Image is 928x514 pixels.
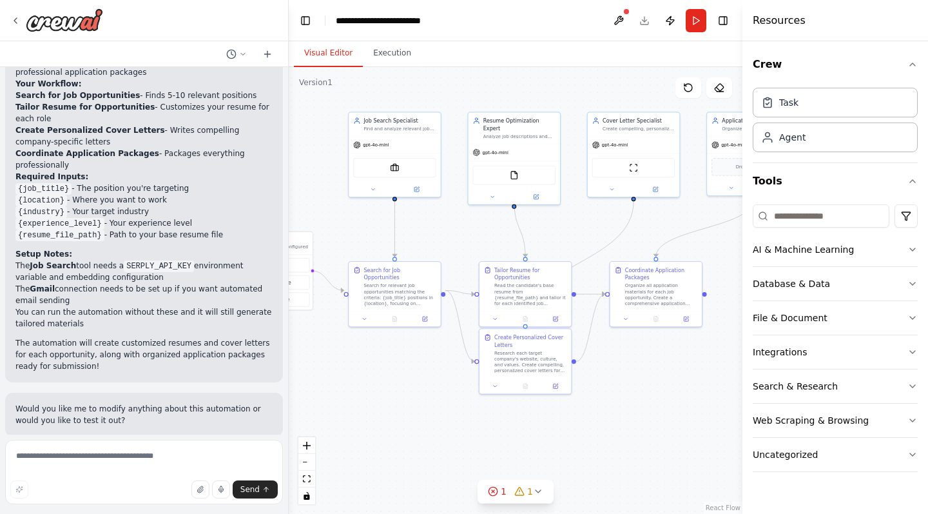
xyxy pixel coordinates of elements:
button: Crew [753,46,918,83]
div: Read the candidate's base resume from {resume_file_path} and tailor it for each identified job op... [494,282,566,306]
div: Resume Optimization ExpertAnalyze job descriptions and tailor the candidate's resume to highlight... [467,112,561,205]
p: The automation will create customized resumes and cover letters for each opportunity, along with ... [15,337,273,372]
span: gpt-4o-mini [483,150,508,155]
li: - Customizes your resume for each role [15,101,273,124]
code: {job_title} [15,183,72,195]
div: Tailor Resume for OpportunitiesRead the candidate's base resume from {resume_file_path} and tailo... [479,261,572,328]
div: Cover Letter Specialist [603,117,675,124]
strong: Create Personalized Cover Letters [15,126,165,135]
div: Application CoordinatorOrganize and coordinate job applications efficiently, preparing all materi... [706,112,800,196]
button: Open in side panel [543,382,568,391]
span: 1 [501,485,507,498]
button: Open in side panel [515,192,557,201]
div: AI & Machine Learning [753,243,854,256]
span: 1 [527,485,533,498]
button: Open in side panel [634,185,676,194]
div: Coordinate Application Packages [625,266,697,281]
div: Organize and coordinate job applications efficiently, preparing all materials in the right format... [722,126,794,132]
span: gpt-4o-mini [602,142,628,148]
button: Open in side panel [412,315,438,324]
li: - Your target industry [15,206,273,217]
button: No output available [510,382,541,391]
div: Agent [779,131,806,144]
span: gpt-4o-mini [363,142,389,148]
button: Upload files [191,480,209,499]
div: File & Document [753,311,827,324]
img: ScrapeWebsiteTool [629,163,638,172]
g: Edge from 35c2df55-2919-4f4e-a1fa-7d4fec3218cc to 42657bc2-9d45-4014-baeb-651a0cc211b4 [391,201,399,257]
button: fit view [298,471,315,488]
div: Coordinate Application PackagesOrganize all application materials for each job opportunity. Creat... [609,261,702,328]
code: {industry} [15,206,67,218]
g: Edge from 97f9c528-45d6-418d-9b65-83373a6f78ff to ff5d696e-b420-41cb-9966-9782b6fd772c [521,201,637,324]
button: Tools [753,163,918,199]
button: Start a new chat [257,46,278,62]
span: gpt-4o-mini [721,142,747,148]
button: AI & Machine Learning [753,233,918,266]
li: The connection needs to be set up if you want automated email sending [15,283,273,306]
button: Search & Research [753,370,918,403]
span: Send [240,484,260,495]
a: React Flow attribution [706,504,740,511]
strong: Coordinate Application Packages [15,149,159,158]
div: Create compelling, personalized cover letters that connect the candidate's background to specific... [603,126,675,132]
div: Tools [753,199,918,482]
div: Application Coordinator [722,117,794,124]
button: Execution [363,40,421,67]
li: You can run the automation without these and it will still generate tailored materials [15,306,273,330]
code: {experience_level} [15,218,104,230]
button: Uncategorized [753,438,918,471]
button: toggle interactivity [298,488,315,504]
button: zoom out [298,454,315,471]
div: Job Search Specialist [363,117,436,124]
button: File & Document [753,301,918,335]
g: Edge from 5024d874-13cf-4c42-b768-6b2d73935057 to c2a1a64e-9189-4801-82f0-cc5494a94f89 [576,290,605,298]
li: - Path to your base resume file [15,229,273,241]
div: Crew [753,83,918,163]
button: Open in side panel [673,315,699,324]
button: zoom in [298,437,315,454]
button: Send [233,480,278,499]
div: Job Search SpecialistFind and analyze relevant job opportunities for {job_title} positions in {lo... [348,112,441,197]
p: Would you like me to modify anything about this automation or would you like to test it out? [15,403,273,426]
strong: Tailor Resume for Opportunities [15,103,155,112]
p: No triggers configured [258,244,308,250]
div: Search for Job OpportunitiesSearch for relevant job opportunities matching the criteria: {job_tit... [348,261,441,328]
div: TriggersNo triggers configuredScheduleManage [236,232,313,311]
li: - Packages everything professionally [15,148,273,171]
div: Web Scraping & Browsing [753,414,869,427]
button: No output available [510,315,541,324]
g: Edge from 55b580ce-c06c-4d58-be3f-5cab9a109605 to c2a1a64e-9189-4801-82f0-cc5494a94f89 [652,200,757,257]
g: Edge from 42657bc2-9d45-4014-baeb-651a0cc211b4 to 5024d874-13cf-4c42-b768-6b2d73935057 [445,287,474,298]
li: The tool needs a environment variable and embedding configuration [15,260,273,283]
div: Find and analyze relevant job opportunities for {job_title} positions in {location}, focusing on ... [363,126,436,132]
li: - The position you're targeting [15,183,273,194]
div: Cover Letter SpecialistCreate compelling, personalized cover letters that connect the candidate's... [587,112,681,197]
div: Create Personalized Cover LettersResearch each target company's website, culture, and values. Cre... [479,328,572,395]
g: Edge from 42657bc2-9d45-4014-baeb-651a0cc211b4 to ff5d696e-b420-41cb-9966-9782b6fd772c [445,287,474,366]
div: Search & Research [753,380,838,393]
button: Schedule [240,275,309,290]
li: - Your experience level [15,217,273,229]
div: React Flow controls [298,437,315,504]
button: Visual Editor [294,40,363,67]
div: Search for relevant job opportunities matching the criteria: {job_title} positions in {location},... [363,282,436,306]
g: Edge from 98892c4c-3d02-49b0-b92e-88d977c5b141 to 5024d874-13cf-4c42-b768-6b2d73935057 [510,201,529,257]
strong: Gmail [30,284,55,293]
button: No output available [640,315,672,324]
button: Improve this prompt [10,480,28,499]
div: Create Personalized Cover Letters [494,333,566,348]
li: - Where you want to work [15,194,273,206]
button: Database & Data [753,267,918,301]
code: {resume_file_path} [15,230,104,241]
img: FileReadTool [510,171,519,180]
div: Version 1 [299,77,333,88]
button: Hide left sidebar [296,12,314,30]
button: Hide right sidebar [714,12,732,30]
strong: Your Workflow: [15,79,81,88]
img: SerplyJobSearchTool [391,163,400,172]
button: Open in side panel [543,315,568,324]
strong: Search for Job Opportunities [15,91,140,100]
div: Organize all application materials for each job opportunity. Create a comprehensive application p... [625,282,697,306]
button: 11 [478,480,554,504]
